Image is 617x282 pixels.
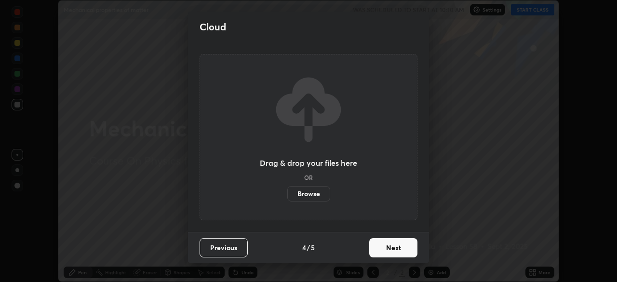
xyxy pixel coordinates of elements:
[311,242,315,253] h4: 5
[369,238,417,257] button: Next
[304,175,313,180] h5: OR
[302,242,306,253] h4: 4
[200,21,226,33] h2: Cloud
[200,238,248,257] button: Previous
[307,242,310,253] h4: /
[260,159,357,167] h3: Drag & drop your files here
